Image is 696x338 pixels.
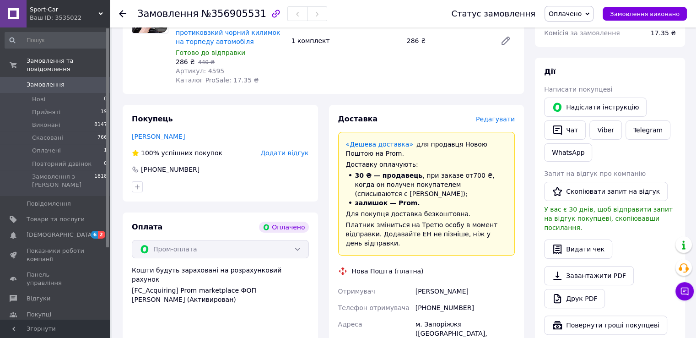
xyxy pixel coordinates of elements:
[350,267,426,276] div: Нова Пошта (платна)
[544,182,668,201] button: Скопіювати запит на відгук
[544,143,592,162] a: WhatsApp
[610,11,680,17] span: Замовлення виконано
[132,286,309,304] div: [FC_Acquiring] Prom marketplace ФОП [PERSON_NAME] (Активирован)
[338,114,378,123] span: Доставка
[27,200,71,208] span: Повідомлення
[544,67,556,76] span: Дії
[338,321,362,328] span: Адреса
[27,57,110,73] span: Замовлення та повідомлення
[119,9,126,18] div: Повернутися назад
[30,14,110,22] div: Ваш ID: 3535022
[104,147,107,155] span: 1
[260,149,308,157] span: Додати відгук
[132,148,222,158] div: успішних покупок
[651,29,676,37] span: 17.35 ₴
[104,160,107,168] span: 0
[32,108,60,116] span: Прийняті
[346,160,507,169] div: Доставку оплачують:
[287,34,403,47] div: 1 комплект
[32,147,61,155] span: Оплачені
[549,10,582,17] span: Оплачено
[27,215,85,224] span: Товари та послуги
[544,289,605,308] a: Друк PDF
[94,121,107,129] span: 8147
[544,316,667,335] button: Повернути гроші покупцеві
[414,300,517,316] div: [PHONE_NUMBER]
[32,121,60,129] span: Виконані
[176,58,195,65] span: 286 ₴
[132,223,162,231] span: Оплата
[30,5,98,14] span: Sport-Car
[544,120,586,140] button: Чат
[27,311,51,319] span: Покупці
[140,165,200,174] div: [PHONE_NUMBER]
[451,9,535,18] div: Статус замовлення
[603,7,687,21] button: Замовлення виконано
[91,231,98,239] span: 6
[101,108,107,116] span: 19
[355,199,420,207] span: залишок — Prom.
[176,49,245,56] span: Готово до відправки
[403,34,493,47] div: 286 ₴
[544,98,647,117] button: Надіслати інструкцію
[132,133,185,140] a: [PERSON_NAME]
[544,206,673,231] span: У вас є 30 днів, щоб відправити запит на відгук покупцеві, скопіювавши посилання.
[32,160,92,168] span: Повторний дзвінок
[5,32,108,49] input: Пошук
[32,134,63,142] span: Скасовані
[338,288,375,295] span: Отримувач
[544,240,612,259] button: Видати чек
[355,172,423,179] span: 30 ₴ — продавець
[27,231,94,239] span: [DEMOGRAPHIC_DATA]
[141,149,159,157] span: 100%
[414,283,517,300] div: [PERSON_NAME]
[346,209,507,218] div: Для покупця доставка безкоштовна.
[198,59,215,65] span: 440 ₴
[27,294,50,303] span: Відгуки
[132,266,309,304] div: Кошти будуть зараховані на розрахунковий рахунок
[346,171,507,198] li: , при заказе от 700 ₴ , когда он получен покупателем (списываются с [PERSON_NAME]);
[176,76,259,84] span: Каталог ProSale: 17.35 ₴
[589,120,621,140] a: Viber
[97,134,107,142] span: 766
[27,271,85,287] span: Панель управління
[104,95,107,104] span: 0
[544,29,620,37] span: Комісія за замовлення
[675,282,694,300] button: Чат з покупцем
[544,170,646,177] span: Запит на відгук про компанію
[346,220,507,248] div: Платник зміниться на Третю особу в момент відправки. Додавайте ЕН не пізніше, ніж у день відправки.
[544,266,634,285] a: Завантажити PDF
[32,173,94,189] span: Замовлення з [PERSON_NAME]
[137,8,199,19] span: Замовлення
[476,115,515,123] span: Редагувати
[338,304,410,311] span: Телефон отримувача
[132,114,173,123] span: Покупець
[544,86,612,93] span: Написати покупцеві
[259,222,308,233] div: Оплачено
[626,120,670,140] a: Telegram
[201,8,266,19] span: №356905531
[94,173,107,189] span: 1818
[346,140,507,158] div: для продавця Новою Поштою на Prom.
[176,67,224,75] span: Артикул: 4595
[346,141,413,148] a: «Дешева доставка»
[98,231,105,239] span: 2
[32,95,45,104] span: Нові
[496,32,515,50] a: Редагувати
[27,247,85,263] span: Показники роботи компанії
[27,81,65,89] span: Замовлення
